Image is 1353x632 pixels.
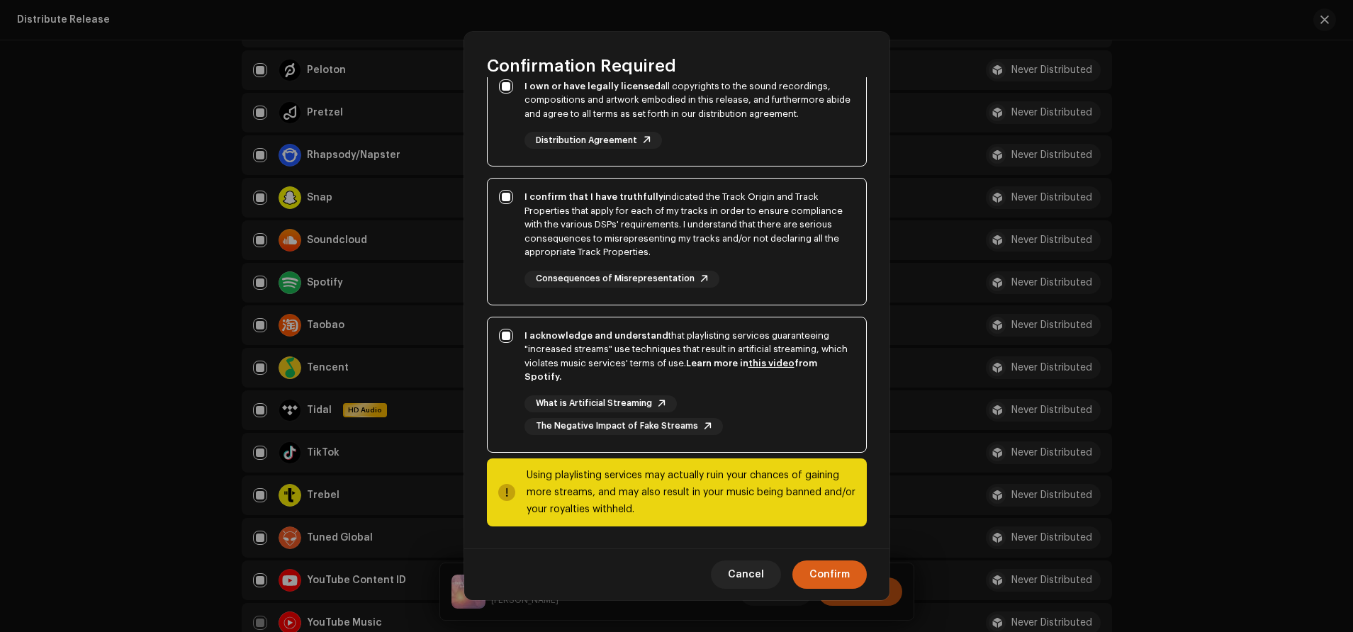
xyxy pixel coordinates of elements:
span: Consequences of Misrepresentation [536,274,695,283]
p-togglebutton: I own or have legally licensedall copyrights to the sound recordings, compositions and artwork em... [487,67,867,167]
div: indicated the Track Origin and Track Properties that apply for each of my tracks in order to ensu... [524,190,855,259]
strong: Learn more in from Spotify. [524,359,817,382]
button: Confirm [792,560,867,589]
span: Confirmation Required [487,55,676,77]
span: What is Artificial Streaming [536,399,652,408]
a: this video [748,359,795,368]
div: that playlisting services guaranteeing "increased streams" use techniques that result in artifici... [524,329,855,384]
strong: I acknowledge and understand [524,331,668,340]
strong: I own or have legally licensed [524,81,661,91]
div: all copyrights to the sound recordings, compositions and artwork embodied in this release, and fu... [524,79,855,121]
span: Cancel [728,560,764,589]
span: Distribution Agreement [536,136,637,145]
p-togglebutton: I confirm that I have truthfullyindicated the Track Origin and Track Properties that apply for ea... [487,178,867,305]
button: Cancel [711,560,781,589]
span: Confirm [809,560,850,589]
span: The Negative Impact of Fake Streams [536,422,698,431]
p-togglebutton: I acknowledge and understandthat playlisting services guaranteeing "increased streams" use techni... [487,317,867,453]
strong: I confirm that I have truthfully [524,192,663,201]
div: Using playlisting services may actually ruin your chances of gaining more streams, and may also r... [527,467,855,518]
